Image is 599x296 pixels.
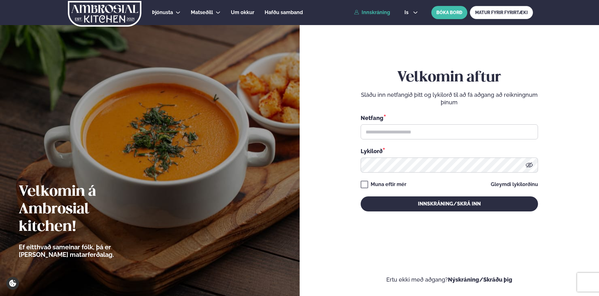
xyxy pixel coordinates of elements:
[265,9,303,15] span: Hafðu samband
[318,276,581,283] p: Ertu ekki með aðgang?
[231,9,254,15] span: Um okkur
[152,9,173,16] a: Þjónusta
[399,10,423,15] button: is
[470,6,533,19] a: MATUR FYRIR FYRIRTÆKI
[265,9,303,16] a: Hafðu samband
[361,114,538,122] div: Netfang
[361,196,538,211] button: Innskráning/Skrá inn
[491,182,538,187] a: Gleymdi lykilorðinu
[19,183,149,236] h2: Velkomin á Ambrosial kitchen!
[361,91,538,106] p: Sláðu inn netfangið þitt og lykilorð til að fá aðgang að reikningnum þínum
[448,276,512,283] a: Nýskráning/Skráðu þig
[361,69,538,86] h2: Velkomin aftur
[404,10,410,15] span: is
[231,9,254,16] a: Um okkur
[152,9,173,15] span: Þjónusta
[6,277,19,290] a: Cookie settings
[19,243,149,258] p: Ef eitthvað sameinar fólk, þá er [PERSON_NAME] matarferðalag.
[361,147,538,155] div: Lykilorð
[431,6,467,19] button: BÓKA BORÐ
[191,9,213,15] span: Matseðill
[191,9,213,16] a: Matseðill
[67,1,142,27] img: logo
[354,10,390,15] a: Innskráning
